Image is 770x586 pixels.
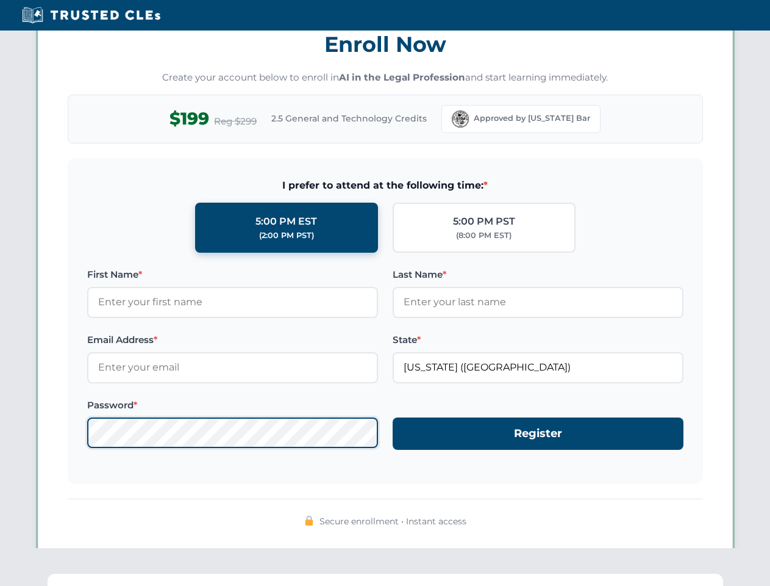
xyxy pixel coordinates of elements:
[271,112,427,125] span: 2.5 General and Technology Credits
[319,515,466,528] span: Secure enrollment • Instant access
[214,114,257,129] span: Reg $299
[453,214,515,230] div: 5:00 PM PST
[18,6,164,24] img: Trusted CLEs
[169,105,209,132] span: $199
[393,333,683,347] label: State
[87,398,378,413] label: Password
[339,71,465,83] strong: AI in the Legal Profession
[259,230,314,242] div: (2:00 PM PST)
[87,178,683,194] span: I prefer to attend at the following time:
[456,230,512,242] div: (8:00 PM EST)
[87,352,378,383] input: Enter your email
[304,516,314,526] img: 🔒
[255,214,317,230] div: 5:00 PM EST
[87,267,378,282] label: First Name
[474,112,590,125] span: Approved by [US_STATE] Bar
[393,287,683,317] input: Enter your last name
[452,110,469,128] img: Florida Bar
[393,352,683,383] input: Florida (FL)
[68,25,703,63] h3: Enroll Now
[393,267,683,282] label: Last Name
[87,287,378,317] input: Enter your first name
[393,418,683,450] button: Register
[68,71,703,85] p: Create your account below to enroll in and start learning immediately.
[87,333,378,347] label: Email Address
